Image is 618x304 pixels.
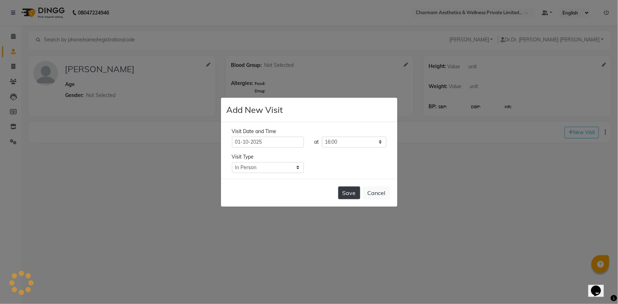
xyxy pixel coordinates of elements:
h4: Add New Visit [227,103,283,116]
button: Cancel [363,186,390,200]
div: Visit Type [232,153,386,161]
button: Save [338,187,360,199]
iframe: chat widget [588,276,611,297]
div: Visit Date and Time [232,128,386,135]
div: at [314,138,319,146]
input: select date [232,137,304,148]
